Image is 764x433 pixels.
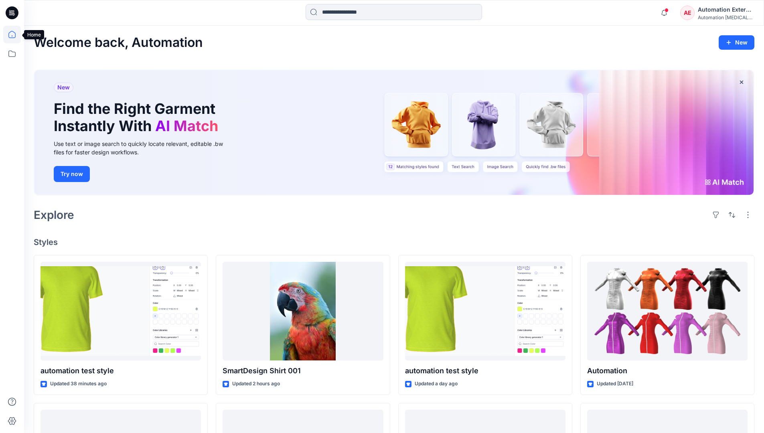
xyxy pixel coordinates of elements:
p: Updated 2 hours ago [232,380,280,388]
a: automation test style [41,262,201,361]
h2: Explore [34,208,74,221]
button: New [719,35,754,50]
button: Try now [54,166,90,182]
p: Updated [DATE] [597,380,633,388]
p: Updated 38 minutes ago [50,380,107,388]
div: Automation External [698,5,754,14]
h1: Find the Right Garment Instantly With [54,100,222,135]
a: Automation [587,262,748,361]
h2: Welcome back, Automation [34,35,203,50]
h4: Styles [34,237,754,247]
div: Automation [MEDICAL_DATA]... [698,14,754,20]
div: AE [680,6,695,20]
div: Use text or image search to quickly locate relevant, editable .bw files for faster design workflows. [54,140,234,156]
p: Automation [587,365,748,376]
p: automation test style [41,365,201,376]
p: automation test style [405,365,565,376]
a: SmartDesign Shirt 001 [223,262,383,361]
span: New [57,83,70,92]
p: Updated a day ago [415,380,458,388]
p: SmartDesign Shirt 001 [223,365,383,376]
span: AI Match [155,117,218,135]
a: automation test style [405,262,565,361]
